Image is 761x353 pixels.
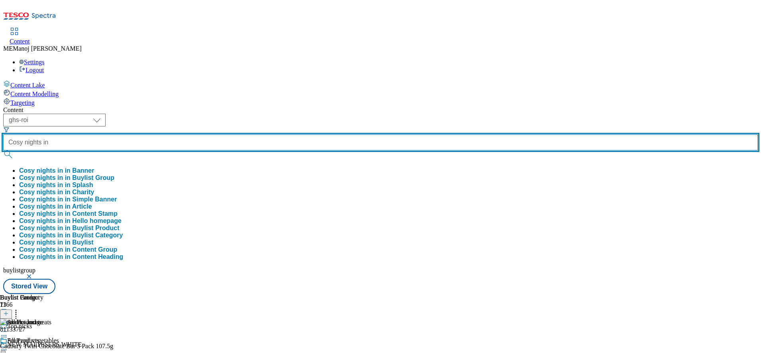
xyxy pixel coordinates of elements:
[19,189,94,196] button: Cosy nights in in Charity
[19,239,94,246] div: Cosy nights in in
[72,239,93,246] span: Buylist
[19,174,114,181] button: Cosy nights in in Buylist Group
[72,203,92,210] span: Article
[19,225,120,232] div: Cosy nights in in
[10,82,45,89] span: Content Lake
[19,59,45,65] a: Settings
[3,267,35,274] span: buylistgroup
[3,279,55,294] button: Stored View
[72,217,122,224] span: Hello homepage
[19,253,123,260] button: Cosy nights in in Content Heading
[19,239,94,246] button: Cosy nights in in Buylist
[19,210,118,217] button: Cosy nights in in Content Stamp
[72,225,119,231] span: Buylist Product
[19,246,117,253] button: Cosy nights in in Content Group
[10,38,30,45] span: Content
[10,28,30,45] a: Content
[3,45,13,52] span: ME
[19,203,92,210] div: Cosy nights in in
[19,167,94,174] button: Cosy nights in in Banner
[10,99,35,106] span: Targeting
[19,217,122,225] div: Cosy nights in in
[3,89,758,98] a: Content Modelling
[19,232,123,239] button: Cosy nights in in Buylist Category
[3,106,758,114] div: Content
[19,203,92,210] button: Cosy nights in in Article
[19,181,93,189] button: Cosy nights in in Splash
[10,91,59,97] span: Content Modelling
[13,45,82,52] span: Manoj [PERSON_NAME]
[19,217,122,225] button: Cosy nights in in Hello homepage
[3,126,10,133] svg: Search Filters
[19,67,44,73] a: Logout
[3,98,758,106] a: Targeting
[3,134,758,150] input: Search
[19,225,120,232] button: Cosy nights in in Buylist Product
[3,80,758,89] a: Content Lake
[19,196,117,203] button: Cosy nights in in Simple Banner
